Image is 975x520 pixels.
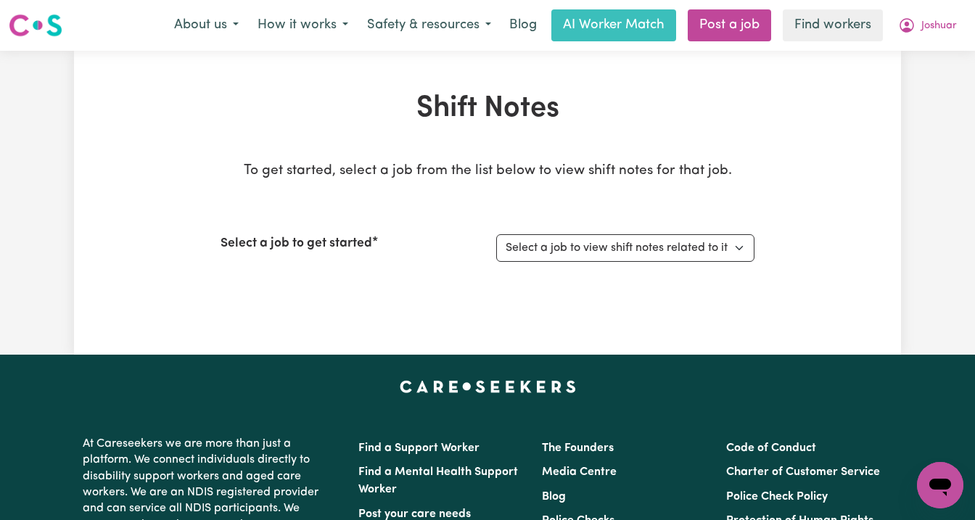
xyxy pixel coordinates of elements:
[726,442,816,454] a: Code of Conduct
[889,10,966,41] button: My Account
[501,9,546,41] a: Blog
[726,466,880,478] a: Charter of Customer Service
[542,491,566,503] a: Blog
[221,161,754,182] p: To get started, select a job from the list below to view shift notes for that job.
[688,9,771,41] a: Post a job
[9,9,62,42] a: Careseekers logo
[358,10,501,41] button: Safety & resources
[542,466,617,478] a: Media Centre
[917,462,963,508] iframe: Button to launch messaging window
[551,9,676,41] a: AI Worker Match
[165,10,248,41] button: About us
[358,508,471,520] a: Post your care needs
[358,442,480,454] a: Find a Support Worker
[9,12,62,38] img: Careseekers logo
[783,9,883,41] a: Find workers
[358,466,518,495] a: Find a Mental Health Support Worker
[726,491,828,503] a: Police Check Policy
[221,91,754,126] h1: Shift Notes
[221,234,372,253] label: Select a job to get started
[400,381,576,392] a: Careseekers home page
[921,18,957,34] span: Joshuar
[248,10,358,41] button: How it works
[542,442,614,454] a: The Founders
